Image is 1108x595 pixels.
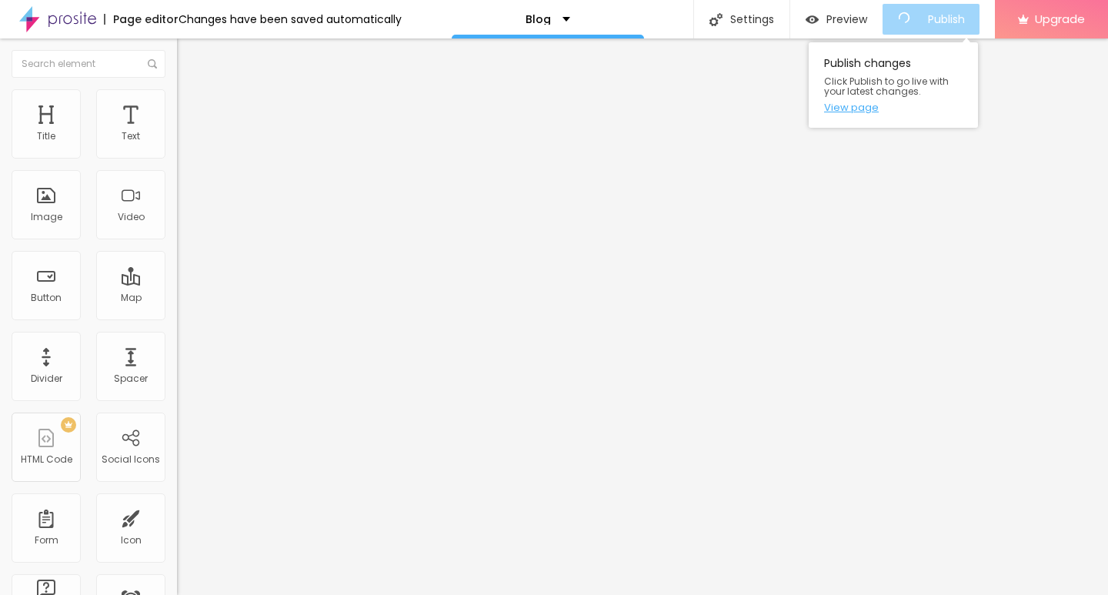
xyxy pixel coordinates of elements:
span: Publish [928,13,965,25]
div: Image [31,212,62,222]
div: Changes have been saved automatically [179,14,402,25]
div: Text [122,131,140,142]
div: Title [37,131,55,142]
iframe: Editor [177,38,1108,595]
button: Publish [883,4,980,35]
div: Form [35,535,58,546]
div: Social Icons [102,454,160,465]
div: Map [121,292,142,303]
button: Preview [790,4,883,35]
div: Spacer [114,373,148,384]
img: view-1.svg [806,13,819,26]
div: Divider [31,373,62,384]
span: Preview [826,13,867,25]
div: Icon [121,535,142,546]
a: View page [824,102,963,112]
input: Search element [12,50,165,78]
p: Blog [526,14,551,25]
div: Button [31,292,62,303]
div: Publish changes [809,42,978,128]
div: Page editor [104,14,179,25]
div: HTML Code [21,454,72,465]
div: Video [118,212,145,222]
img: Icone [148,59,157,69]
img: Icone [709,13,723,26]
span: Click Publish to go live with your latest changes. [824,76,963,96]
span: Upgrade [1035,12,1085,25]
